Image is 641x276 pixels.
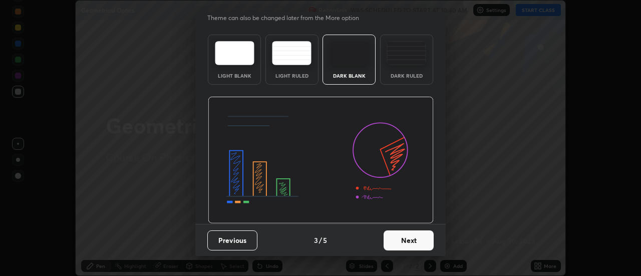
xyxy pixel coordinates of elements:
button: Previous [207,230,257,250]
div: Light Ruled [272,73,312,78]
img: darkRuledTheme.de295e13.svg [387,41,426,65]
h4: / [319,235,322,245]
img: darkTheme.f0cc69e5.svg [330,41,369,65]
button: Next [384,230,434,250]
img: lightTheme.e5ed3b09.svg [215,41,254,65]
div: Light Blank [214,73,254,78]
div: Dark Blank [329,73,369,78]
img: lightRuledTheme.5fabf969.svg [272,41,311,65]
h4: 5 [323,235,327,245]
p: Theme can also be changed later from the More option [207,14,370,23]
div: Dark Ruled [387,73,427,78]
h4: 3 [314,235,318,245]
img: darkThemeBanner.d06ce4a2.svg [208,97,434,224]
